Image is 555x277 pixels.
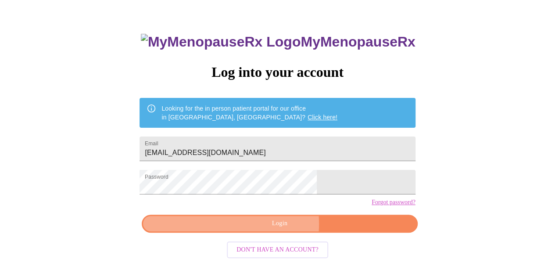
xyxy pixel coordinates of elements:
[141,34,415,50] h3: MyMenopauseRx
[227,241,328,259] button: Don't have an account?
[236,245,319,255] span: Don't have an account?
[152,218,407,229] span: Login
[372,199,415,206] a: Forgot password?
[225,245,330,253] a: Don't have an account?
[161,101,337,125] div: Looking for the in person patient portal for our office in [GEOGRAPHIC_DATA], [GEOGRAPHIC_DATA]?
[140,64,415,80] h3: Log into your account
[141,34,301,50] img: MyMenopauseRx Logo
[308,114,337,121] a: Click here!
[142,215,417,233] button: Login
